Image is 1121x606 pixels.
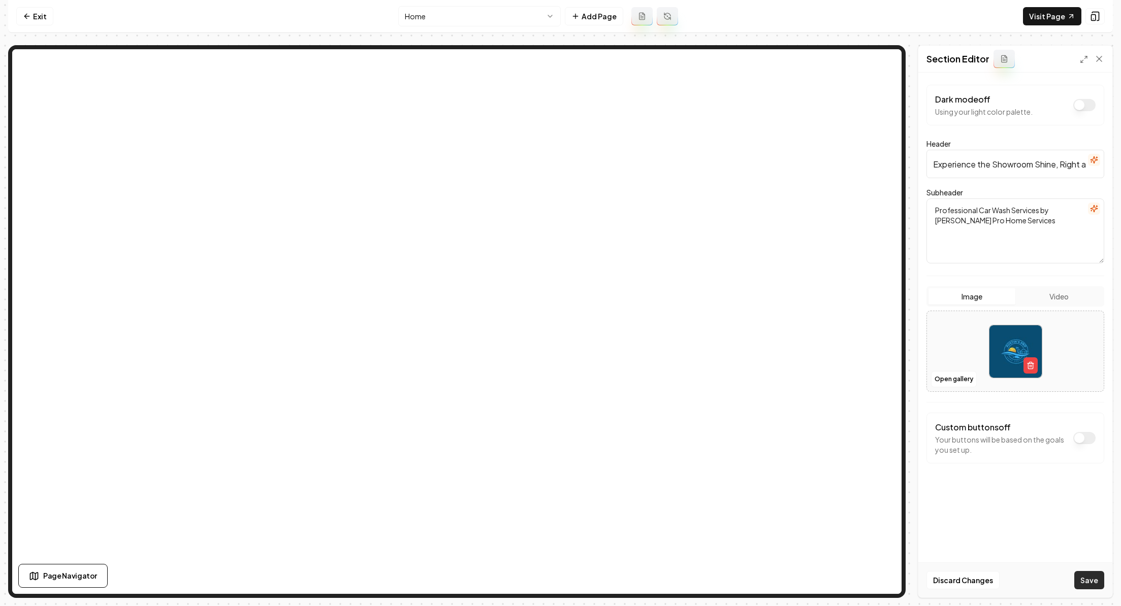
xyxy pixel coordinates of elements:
[926,571,1000,589] button: Discard Changes
[935,422,1011,432] label: Custom buttons off
[1023,7,1081,25] a: Visit Page
[928,288,1015,305] button: Image
[926,52,989,66] h2: Section Editor
[18,564,108,588] button: Page Navigator
[935,434,1068,455] p: Your buttons will be based on the goals you set up.
[1015,288,1102,305] button: Video
[43,570,97,581] span: Page Navigator
[1074,571,1104,589] button: Save
[994,50,1015,68] button: Add admin section prompt
[565,7,623,25] button: Add Page
[657,7,678,25] button: Regenerate page
[631,7,653,25] button: Add admin page prompt
[926,139,951,148] label: Header
[926,188,963,197] label: Subheader
[935,107,1033,117] p: Using your light color palette.
[931,371,977,387] button: Open gallery
[989,325,1042,378] img: image
[16,7,53,25] a: Exit
[935,94,990,105] label: Dark mode off
[926,150,1104,178] input: Header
